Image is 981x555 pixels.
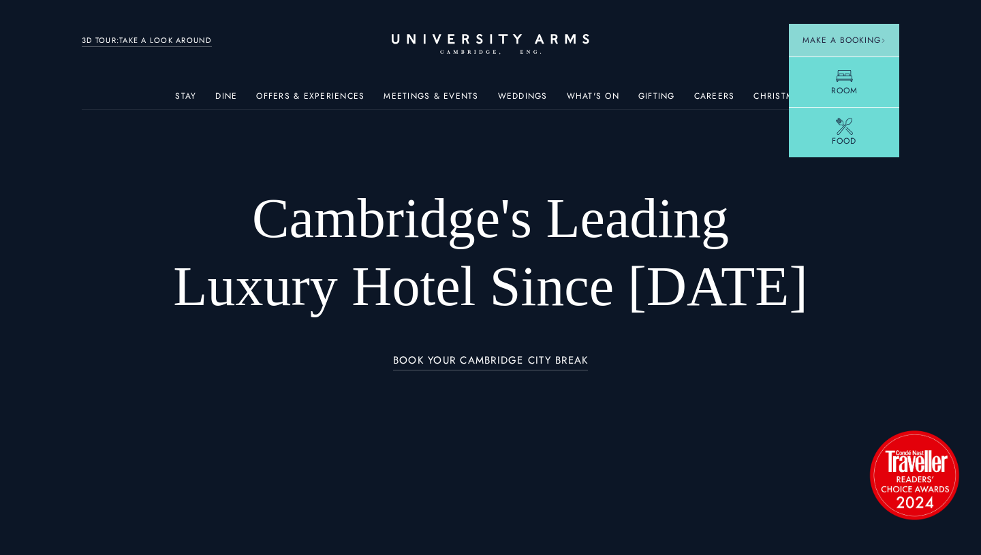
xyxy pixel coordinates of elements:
[163,185,817,321] h1: Cambridge's Leading Luxury Hotel Since [DATE]
[789,107,899,157] a: Food
[638,91,675,109] a: Gifting
[175,91,196,109] a: Stay
[384,91,478,109] a: Meetings & Events
[256,91,364,109] a: Offers & Experiences
[863,424,965,526] img: image-2524eff8f0c5d55edbf694693304c4387916dea5-1501x1501-png
[789,57,899,107] a: Room
[881,38,886,43] img: Arrow icon
[215,91,237,109] a: Dine
[82,35,212,47] a: 3D TOUR:TAKE A LOOK AROUND
[392,34,589,55] a: Home
[498,91,548,109] a: Weddings
[789,24,899,57] button: Make a BookingArrow icon
[832,135,856,147] span: Food
[567,91,619,109] a: What's On
[694,91,735,109] a: Careers
[831,84,858,97] span: Room
[393,355,589,370] a: BOOK YOUR CAMBRIDGE CITY BREAK
[803,34,886,46] span: Make a Booking
[753,91,805,109] a: Christmas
